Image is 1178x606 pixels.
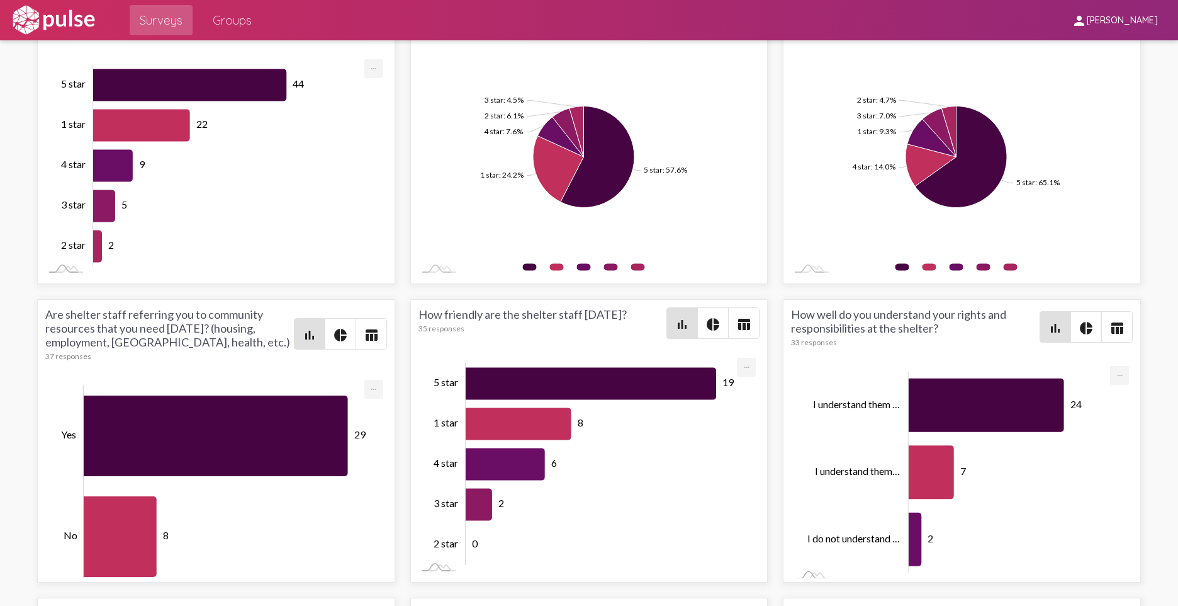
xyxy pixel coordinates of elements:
mat-icon: bar_chart [302,328,317,343]
tspan: 8 [163,530,169,542]
tspan: I understand them … [813,398,900,410]
tspan: Yes [61,429,76,441]
g: Series [480,95,687,208]
g: Series [84,396,348,577]
span: Surveys [140,9,182,31]
g: Legend [522,258,746,276]
div: Are shelter staff referring you to community resources that you need [DATE]? (housing, employment... [45,307,294,361]
tspan: 1 star [434,417,458,429]
g: Chart [480,95,746,276]
mat-icon: table_chart [364,328,379,343]
tspan: 22 [196,118,208,130]
tspan: 2 star [61,239,86,251]
img: white-logo.svg [10,4,97,36]
g: Chart [852,95,1118,276]
tspan: 6 [551,457,557,469]
tspan: I understand them… [815,466,900,477]
mat-icon: pie_chart [705,317,721,332]
tspan: 2 [108,239,114,251]
button: Table view [729,308,759,338]
tspan: 1 star [61,118,86,130]
a: Export [Press ENTER or use arrow keys to navigate] [364,380,383,392]
tspan: No [64,530,77,542]
tspan: 19 [722,377,734,389]
button: Pie style chart [325,319,356,349]
a: Export [Press ENTER or use arrow keys to navigate] [364,59,383,71]
a: Groups [203,5,262,35]
tspan: I do not understand … [807,532,900,544]
tspan: 3 star [61,199,86,211]
g: Series [852,95,1060,208]
button: [PERSON_NAME] [1062,8,1168,31]
button: Bar chart [294,319,325,349]
div: 35 responses [418,324,667,333]
tspan: 2 [928,532,933,544]
mat-icon: bar_chart [1048,321,1063,336]
g: Chart [807,372,1113,574]
g: Chart [434,363,739,566]
g: Legend [895,258,1118,276]
tspan: 9 [139,159,145,171]
tspan: 1 star: 9.3% [857,127,896,136]
g: Chart [61,386,366,588]
button: Table view [1102,312,1132,342]
button: Pie style chart [1071,312,1101,342]
tspan: 8 [578,417,583,429]
span: [PERSON_NAME] [1087,15,1158,26]
mat-icon: bar_chart [675,317,690,332]
tspan: 3 star [434,498,458,510]
a: Export [Press ENTER or use arrow keys to navigate] [1110,366,1129,378]
g: Series [466,368,716,561]
mat-icon: person [1072,13,1087,28]
tspan: 5 star: 57.6% [644,165,687,174]
mat-icon: pie_chart [1079,321,1094,336]
tspan: 2 [498,498,504,510]
mat-icon: table_chart [736,317,751,332]
tspan: 29 [354,429,366,441]
g: Series [93,69,286,263]
div: How well do you understand your rights and responsibilities at the shelter? [791,307,1040,347]
tspan: 24 [1070,398,1082,410]
tspan: 7 [960,466,966,477]
mat-icon: table_chart [1109,321,1125,336]
tspan: 4 star: 14.0% [852,162,895,171]
a: Surveys [130,5,193,35]
tspan: 3 star: 7.0% [857,111,896,120]
tspan: 0 [472,538,478,550]
button: Bar chart [1040,312,1070,342]
a: Export [Press ENTER or use arrow keys to navigate] [737,358,756,370]
tspan: 5 star [434,377,458,389]
button: Pie style chart [698,308,728,338]
tspan: 5 star [61,78,86,90]
button: Table view [356,319,386,349]
tspan: 4 star [61,159,86,171]
mat-icon: pie_chart [333,328,348,343]
tspan: 5 star: 65.1% [1016,178,1060,187]
tspan: 44 [293,78,304,90]
g: Chart [61,65,366,267]
tspan: 4 star [434,457,458,469]
tspan: 3 star: 4.5% [485,95,524,105]
span: Groups [213,9,252,31]
tspan: 1 star: 24.2% [480,170,524,180]
div: How friendly are the shelter staff [DATE]? [418,307,667,339]
g: Series [909,379,1064,567]
div: 33 responses [791,338,1040,347]
tspan: 2 star: 4.7% [857,95,896,105]
tspan: 4 star: 7.6% [484,127,523,136]
div: 37 responses [45,352,294,361]
tspan: 2 star [434,538,458,550]
tspan: 2 star: 6.1% [485,111,524,120]
button: Bar chart [667,308,697,338]
tspan: 5 [121,199,127,211]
